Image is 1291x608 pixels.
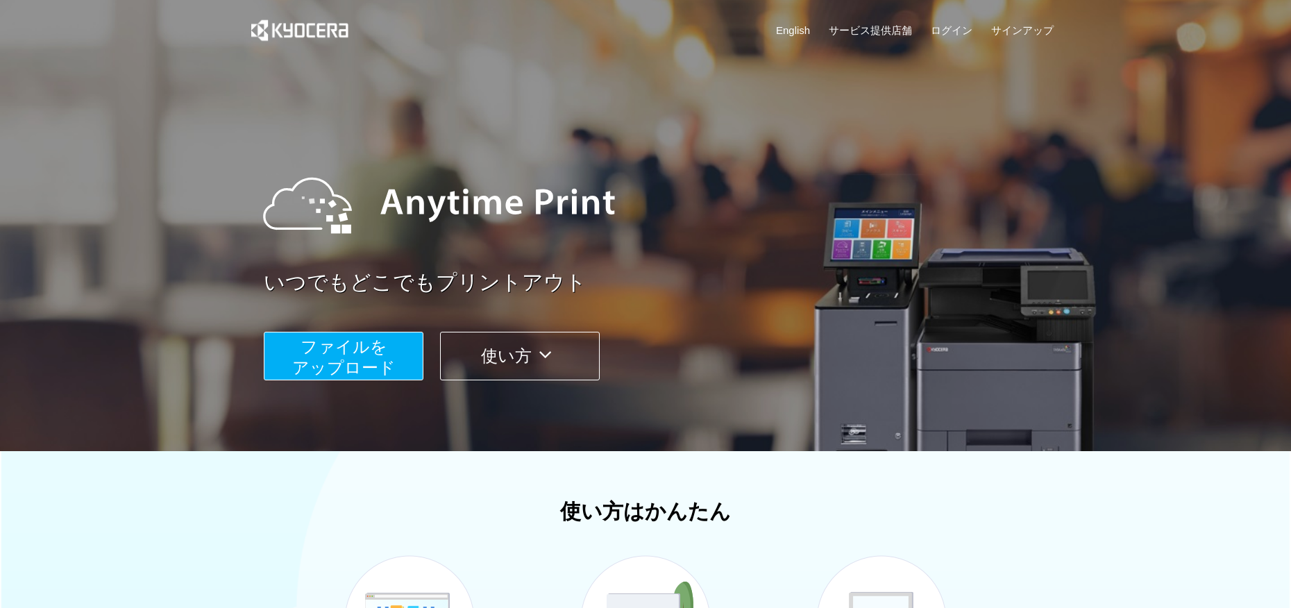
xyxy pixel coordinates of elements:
a: サインアップ [991,23,1054,37]
span: ファイルを ​​アップロード [292,337,396,377]
a: ログイン [931,23,972,37]
a: サービス提供店舗 [829,23,912,37]
a: いつでもどこでもプリントアウト [264,268,1062,298]
a: English [776,23,810,37]
button: ファイルを​​アップロード [264,332,423,380]
button: 使い方 [440,332,600,380]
